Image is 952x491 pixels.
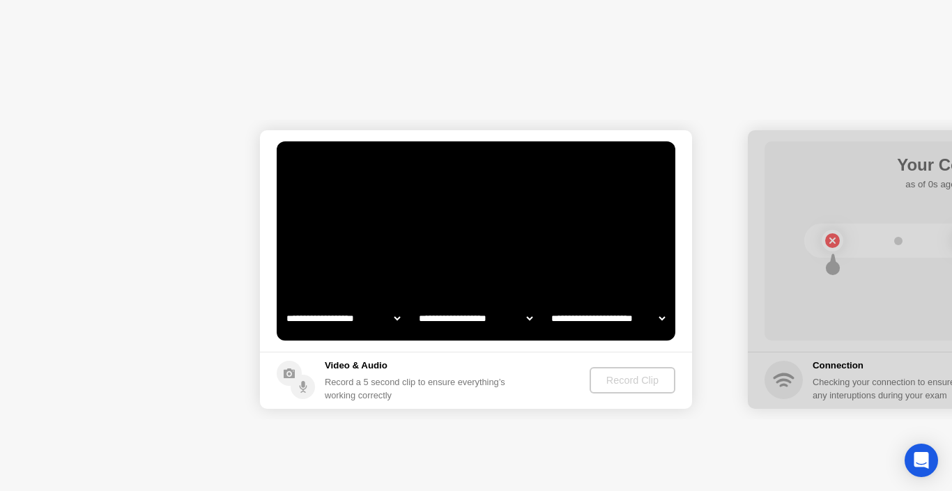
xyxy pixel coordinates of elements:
[905,444,938,477] div: Open Intercom Messenger
[590,367,675,393] button: Record Clip
[284,304,403,332] select: Available cameras
[325,359,511,373] h5: Video & Audio
[595,375,670,386] div: Record Clip
[416,304,535,332] select: Available speakers
[325,375,511,402] div: Record a 5 second clip to ensure everything’s working correctly
[548,304,668,332] select: Available microphones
